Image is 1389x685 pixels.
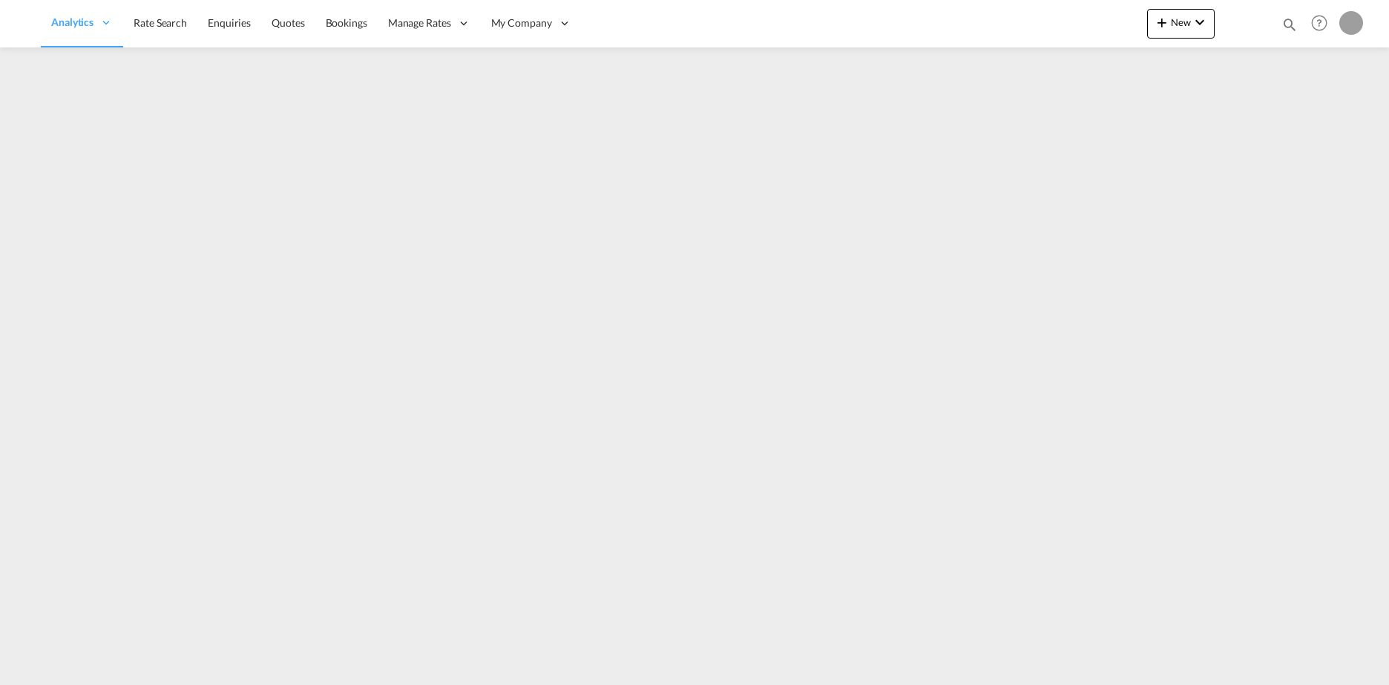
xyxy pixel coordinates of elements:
[51,15,93,30] span: Analytics
[1307,10,1332,36] span: Help
[388,16,451,30] span: Manage Rates
[272,16,304,29] span: Quotes
[1281,16,1298,33] md-icon: icon-magnify
[1153,16,1209,28] span: New
[134,16,187,29] span: Rate Search
[1191,13,1209,31] md-icon: icon-chevron-down
[208,16,251,29] span: Enquiries
[1307,10,1339,37] div: Help
[1281,16,1298,39] div: icon-magnify
[491,16,552,30] span: My Company
[326,16,367,29] span: Bookings
[1153,13,1171,31] md-icon: icon-plus 400-fg
[1147,9,1215,39] button: icon-plus 400-fgNewicon-chevron-down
